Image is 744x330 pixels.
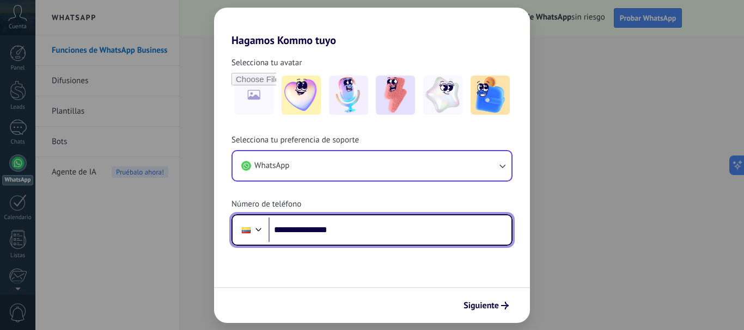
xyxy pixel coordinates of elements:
button: WhatsApp [233,151,511,180]
img: -5.jpeg [471,76,510,115]
span: Selecciona tu preferencia de soporte [231,135,359,146]
span: Siguiente [464,302,499,309]
span: Número de teléfono [231,199,301,210]
img: -2.jpeg [329,76,368,115]
div: Ecuador: + 593 [236,219,257,241]
img: -4.jpeg [423,76,462,115]
button: Siguiente [459,296,514,315]
h2: Hagamos Kommo tuyo [214,8,530,47]
img: -1.jpeg [282,76,321,115]
span: Selecciona tu avatar [231,58,302,69]
img: -3.jpeg [376,76,415,115]
span: WhatsApp [254,160,289,171]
